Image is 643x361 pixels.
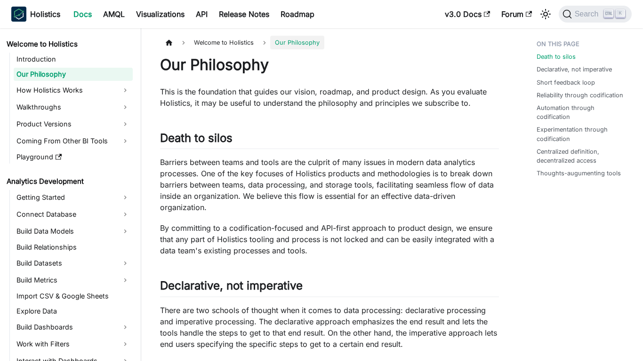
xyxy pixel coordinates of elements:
a: Automation through codification [537,103,628,121]
a: Build Data Models [14,224,133,239]
p: There are two schools of thought when it comes to data processing: declarative processing and imp... [160,305,499,350]
a: Analytics Development [4,175,133,188]
a: Docs [68,7,97,22]
a: Home page [160,36,178,49]
a: Build Relationships [14,241,133,254]
a: Our Philosophy [14,68,133,81]
a: Reliability through codification [537,91,623,100]
a: Death to silos [537,52,576,61]
b: Holistics [30,8,60,20]
a: Introduction [14,53,133,66]
span: Welcome to Holistics [189,36,258,49]
button: Switch between dark and light mode (currently light mode) [538,7,553,22]
a: Forum [496,7,538,22]
a: Release Notes [213,7,275,22]
a: Welcome to Holistics [4,38,133,51]
a: Build Metrics [14,273,133,288]
nav: Breadcrumbs [160,36,499,49]
a: Import CSV & Google Sheets [14,290,133,303]
span: Our Philosophy [270,36,324,49]
h2: Declarative, not imperative [160,279,499,297]
a: Walkthroughs [14,100,133,115]
p: This is the foundation that guides our vision, roadmap, and product design. As you evaluate Holis... [160,86,499,109]
a: Build Datasets [14,256,133,271]
a: Work with Filters [14,337,133,352]
a: v3.0 Docs [439,7,496,22]
p: Barriers between teams and tools are the culprit of many issues in modern data analytics processe... [160,157,499,213]
a: Connect Database [14,207,133,222]
a: Short feedback loop [537,78,595,87]
p: By committing to a codification-focused and API-first approach to product design, we ensure that ... [160,222,499,256]
a: HolisticsHolistics [11,7,60,22]
h2: Death to silos [160,131,499,149]
a: Declarative, not imperative [537,65,612,74]
a: Playground [14,150,133,164]
a: Experimentation through codification [537,125,628,143]
a: Centralized definition, decentralized access [537,147,628,165]
a: Build Dashboards [14,320,133,335]
a: Thoughts-augumenting tools [537,169,621,178]
a: Coming From Other BI Tools [14,133,133,149]
a: Roadmap [275,7,320,22]
span: Search [572,10,604,18]
a: Explore Data [14,305,133,318]
h1: Our Philosophy [160,55,499,74]
a: Visualizations [130,7,190,22]
kbd: K [616,9,625,18]
a: API [190,7,213,22]
img: Holistics [11,7,26,22]
a: Product Versions [14,117,133,132]
a: Getting Started [14,190,133,205]
a: How Holistics Works [14,83,133,98]
button: Search (Ctrl+K) [559,6,632,23]
a: AMQL [97,7,130,22]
